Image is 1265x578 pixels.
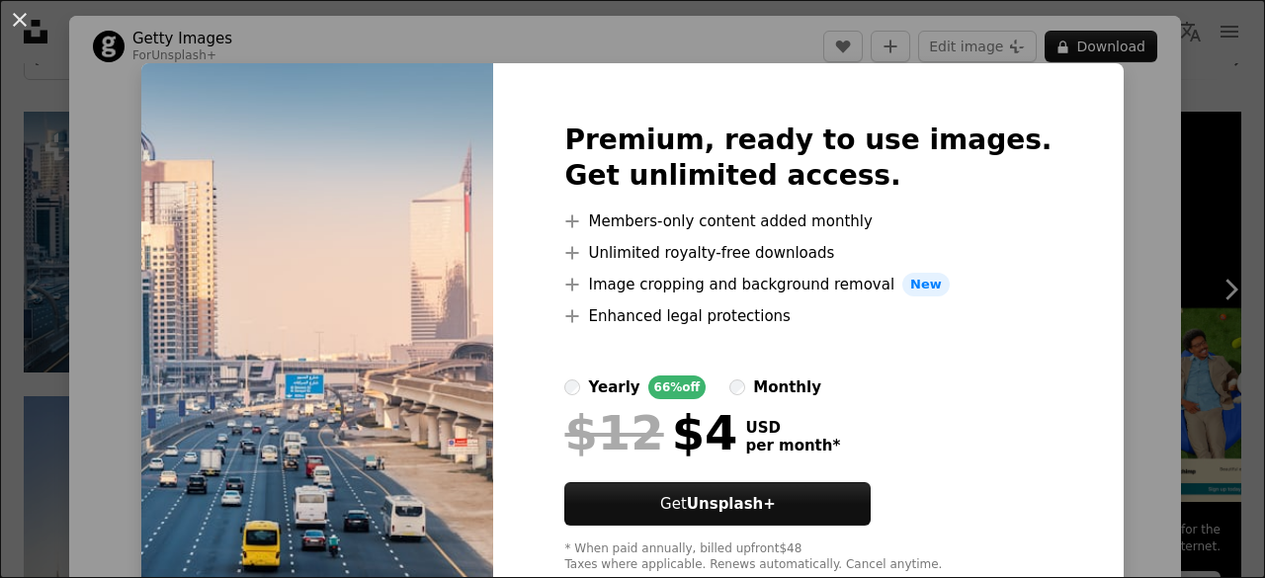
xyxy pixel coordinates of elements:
li: Enhanced legal protections [564,304,1052,328]
strong: Unsplash+ [687,495,776,513]
button: GetUnsplash+ [564,482,871,526]
li: Unlimited royalty-free downloads [564,241,1052,265]
div: yearly [588,375,639,399]
span: New [902,273,950,296]
span: per month * [745,437,840,454]
h2: Premium, ready to use images. Get unlimited access. [564,123,1052,194]
li: Image cropping and background removal [564,273,1052,296]
span: $12 [564,407,663,458]
div: 66% off [648,375,707,399]
li: Members-only content added monthly [564,209,1052,233]
div: $4 [564,407,737,458]
input: monthly [729,379,745,395]
div: monthly [753,375,821,399]
div: * When paid annually, billed upfront $48 Taxes where applicable. Renews automatically. Cancel any... [564,541,1052,573]
input: yearly66%off [564,379,580,395]
span: USD [745,419,840,437]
